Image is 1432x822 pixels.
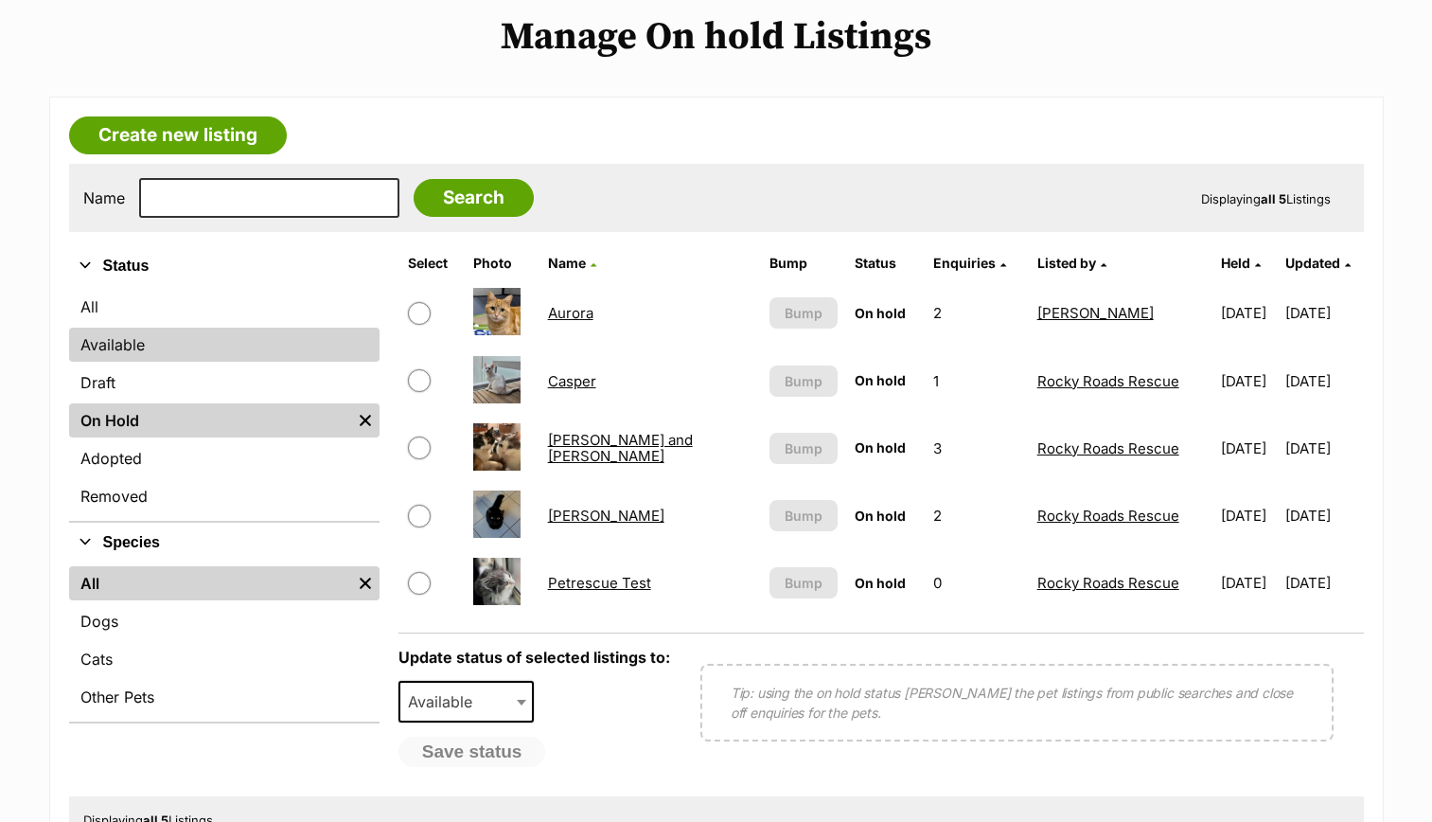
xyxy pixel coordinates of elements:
a: Rocky Roads Rescue [1037,439,1179,457]
td: [DATE] [1213,483,1283,548]
input: Search [414,179,534,217]
span: Bump [785,371,822,391]
a: [PERSON_NAME] and [PERSON_NAME] [548,431,693,465]
a: Available [69,328,380,362]
img: Casper [473,356,521,403]
a: All [69,290,380,324]
td: [DATE] [1285,483,1361,548]
a: Aurora [548,304,593,322]
a: Adopted [69,441,380,475]
a: Dogs [69,604,380,638]
span: On hold [855,305,906,321]
th: Select [400,248,464,278]
td: [DATE] [1285,280,1361,346]
a: Name [548,255,596,271]
a: Draft [69,366,380,400]
td: 1 [926,348,1028,414]
td: [DATE] [1285,550,1361,616]
button: Bump [769,567,838,599]
p: Tip: using the on hold status [PERSON_NAME] the pet listings from public searches and close off e... [731,683,1303,723]
span: On hold [855,372,906,388]
button: Save status [398,737,546,767]
div: Status [69,286,380,521]
span: On hold [855,508,906,524]
span: Listed by [1037,255,1096,271]
a: On Hold [69,403,351,438]
td: 3 [926,416,1028,481]
td: 2 [926,483,1028,548]
button: Bump [769,297,838,329]
span: On hold [855,575,906,591]
a: Rocky Roads Rescue [1037,574,1179,592]
a: Enquiries [933,255,1006,271]
button: Bump [769,433,838,464]
a: Rocky Roads Rescue [1037,507,1179,525]
img: Petrescue Test [473,558,521,605]
a: Updated [1285,255,1351,271]
td: [DATE] [1213,416,1283,481]
td: [DATE] [1213,280,1283,346]
td: [DATE] [1213,550,1283,616]
span: Updated [1285,255,1340,271]
th: Photo [466,248,539,278]
td: [DATE] [1213,348,1283,414]
a: Listed by [1037,255,1106,271]
td: [DATE] [1285,348,1361,414]
span: Bump [785,438,822,458]
span: Name [548,255,586,271]
a: Remove filter [351,566,380,600]
span: Displaying Listings [1201,191,1331,206]
button: Bump [769,500,838,531]
a: Other Pets [69,680,380,714]
th: Status [847,248,924,278]
img: Jonte and Daisy [473,423,521,471]
div: Species [69,563,380,722]
th: Bump [762,248,845,278]
strong: all 5 [1261,191,1286,206]
a: Petrescue Test [548,574,651,592]
span: translation missing: en.admin.listings.index.attributes.enquiries [933,255,996,271]
a: Removed [69,479,380,513]
span: Available [400,688,491,715]
span: Bump [785,506,822,526]
a: Cats [69,642,380,676]
label: Name [83,189,125,206]
span: Bump [785,573,822,593]
span: Held [1221,255,1250,271]
td: 2 [926,280,1028,346]
a: Casper [548,372,596,390]
button: Bump [769,366,838,397]
a: Rocky Roads Rescue [1037,372,1179,390]
a: Held [1221,255,1261,271]
td: 0 [926,550,1028,616]
label: Update status of selected listings to: [398,648,670,667]
a: Create new listing [69,116,287,154]
span: Bump [785,303,822,323]
span: Available [398,681,535,723]
td: [DATE] [1285,416,1361,481]
button: Species [69,530,380,555]
a: [PERSON_NAME] [548,507,664,525]
a: [PERSON_NAME] [1037,304,1154,322]
a: All [69,566,351,600]
span: On hold [855,439,906,456]
a: Remove filter [351,403,380,438]
button: Status [69,254,380,278]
